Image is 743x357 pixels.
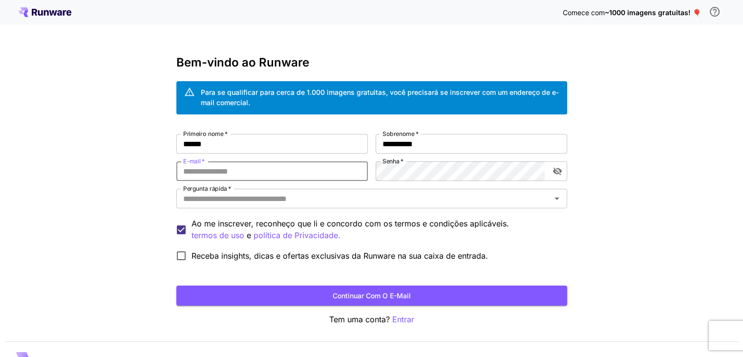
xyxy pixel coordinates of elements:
font: Entrar [392,314,414,324]
button: Abrir [550,192,564,205]
font: Primeiro nome [183,130,224,137]
font: E-mail [183,157,201,165]
font: Bem-vindo ao Runware [176,55,309,69]
font: Receba insights, dicas e ofertas exclusivas da Runware na sua caixa de entrada. [191,251,488,261]
font: Para se qualificar para cerca de 1.000 imagens gratuitas, você precisará se inscrever com um ende... [201,88,559,107]
font: Senha [382,157,400,165]
button: Continuar com o e-mail [176,286,567,306]
font: Sobrenome [382,130,414,137]
button: Ao me inscrever, reconheço que li e concordo com os termos e condições aplicáveis. e política de ... [191,229,244,242]
font: Ao me inscrever, reconheço que li e concordo com os termos e condições aplicáveis. [191,219,509,228]
button: Ao me inscrever, reconheço que li e concordo com os termos e condições aplicáveis. termos de uso e [254,229,340,242]
button: alternar a visibilidade da senha [549,162,566,180]
font: termos de uso [191,230,244,240]
font: Comece com [563,8,605,17]
font: Tem uma conta? [329,314,390,324]
font: ~1000 imagens gratuitas! 🎈 [605,8,701,17]
font: e [247,230,251,240]
button: Entrar [392,313,414,326]
font: Pergunta rápida [183,185,227,192]
button: Para se qualificar para crédito gratuito, você precisa se inscrever com um endereço de e-mail com... [705,2,724,22]
font: política de Privacidade. [254,230,340,240]
font: Continuar com o e-mail [333,291,411,300]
